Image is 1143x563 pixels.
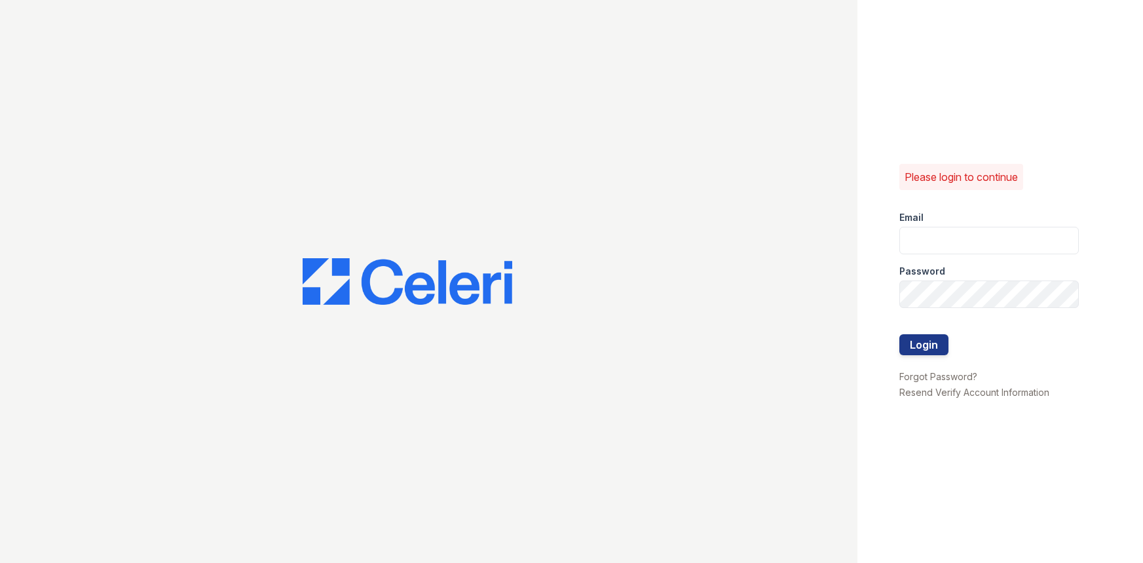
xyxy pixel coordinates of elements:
p: Please login to continue [905,169,1018,185]
img: CE_Logo_Blue-a8612792a0a2168367f1c8372b55b34899dd931a85d93a1a3d3e32e68fde9ad4.png [303,258,512,305]
label: Password [899,265,945,278]
a: Resend Verify Account Information [899,387,1049,398]
a: Forgot Password? [899,371,977,382]
label: Email [899,211,924,224]
button: Login [899,334,948,355]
